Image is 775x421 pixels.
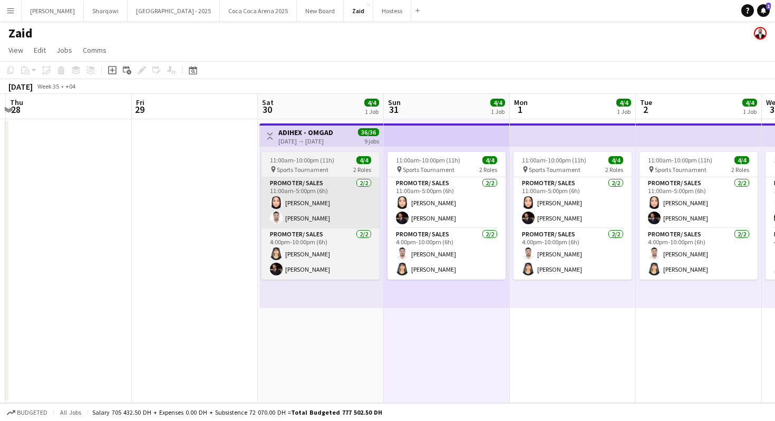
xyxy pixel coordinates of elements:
[514,177,632,228] app-card-role: Promoter/ Sales2/211:00am-5:00pm (6h)[PERSON_NAME][PERSON_NAME]
[616,99,631,107] span: 4/4
[640,177,758,228] app-card-role: Promoter/ Sales2/211:00am-5:00pm (6h)[PERSON_NAME][PERSON_NAME]
[731,166,749,174] span: 2 Roles
[8,81,33,92] div: [DATE]
[490,99,505,107] span: 4/4
[291,408,382,416] span: Total Budgeted 777 502.50 DH
[277,166,328,174] span: Sports Tournament
[35,82,61,90] span: Week 35
[128,1,220,21] button: [GEOGRAPHIC_DATA] - 2025
[17,409,47,416] span: Budgeted
[734,156,749,164] span: 4/4
[136,98,144,107] span: Fri
[79,43,111,57] a: Comms
[134,103,144,116] span: 29
[608,156,623,164] span: 4/4
[512,103,528,116] span: 1
[742,99,757,107] span: 4/4
[353,166,371,174] span: 2 Roles
[260,103,274,116] span: 30
[640,228,758,280] app-card-role: Promoter/ Sales2/24:00pm-10:00pm (6h)[PERSON_NAME][PERSON_NAME]
[514,152,632,280] app-job-card: 11:00am-10:00pm (11h)4/4 Sports Tournament2 RolesPromoter/ Sales2/211:00am-5:00pm (6h)[PERSON_NAM...
[92,408,382,416] div: Salary 705 432.50 DH + Expenses 0.00 DH + Subsistence 72 070.00 DH =
[403,166,454,174] span: Sports Tournament
[65,82,75,90] div: +04
[261,152,380,280] app-job-card: 11:00am-10:00pm (11h)4/4 Sports Tournament2 RolesPromoter/ Sales2/211:00am-5:00pm (6h)[PERSON_NAM...
[386,103,401,116] span: 31
[30,43,50,57] a: Edit
[365,108,379,116] div: 1 Job
[373,1,411,21] button: Hostess
[396,156,460,164] span: 11:00am-10:00pm (11h)
[8,103,23,116] span: 28
[10,98,23,107] span: Thu
[22,1,84,21] button: [PERSON_NAME]
[56,45,72,55] span: Jobs
[356,156,371,164] span: 4/4
[261,228,380,280] app-card-role: Promoter/ Sales2/24:00pm-10:00pm (6h)[PERSON_NAME][PERSON_NAME]
[278,128,333,137] h3: ADIHEX - OMGAD
[52,43,76,57] a: Jobs
[766,3,771,9] span: 1
[262,98,274,107] span: Sat
[482,156,497,164] span: 4/4
[34,45,46,55] span: Edit
[757,4,770,17] a: 1
[278,137,333,145] div: [DATE] → [DATE]
[344,1,373,21] button: Zaid
[514,98,528,107] span: Mon
[638,103,652,116] span: 2
[640,98,652,107] span: Tue
[617,108,631,116] div: 1 Job
[58,408,83,416] span: All jobs
[83,45,106,55] span: Comms
[364,99,379,107] span: 4/4
[529,166,580,174] span: Sports Tournament
[358,128,379,136] span: 36/36
[220,1,297,21] button: Coca Coca Arena 2025
[4,43,27,57] a: View
[655,166,706,174] span: Sports Tournament
[84,1,128,21] button: Sharqawi
[522,156,586,164] span: 11:00am-10:00pm (11h)
[297,1,344,21] button: New Board
[605,166,623,174] span: 2 Roles
[648,156,712,164] span: 11:00am-10:00pm (11h)
[754,27,767,40] app-user-avatar: Zaid Rahmoun
[491,108,505,116] div: 1 Job
[743,108,757,116] div: 1 Job
[5,407,49,418] button: Budgeted
[387,152,506,280] app-job-card: 11:00am-10:00pm (11h)4/4 Sports Tournament2 RolesPromoter/ Sales2/211:00am-5:00pm (6h)[PERSON_NAM...
[640,152,758,280] app-job-card: 11:00am-10:00pm (11h)4/4 Sports Tournament2 RolesPromoter/ Sales2/211:00am-5:00pm (6h)[PERSON_NAM...
[8,25,33,41] h1: Zaid
[388,98,401,107] span: Sun
[8,45,23,55] span: View
[387,177,506,228] app-card-role: Promoter/ Sales2/211:00am-5:00pm (6h)[PERSON_NAME][PERSON_NAME]
[270,156,334,164] span: 11:00am-10:00pm (11h)
[261,177,380,228] app-card-role: Promoter/ Sales2/211:00am-5:00pm (6h)[PERSON_NAME][PERSON_NAME]
[479,166,497,174] span: 2 Roles
[364,136,379,145] div: 9 jobs
[514,228,632,280] app-card-role: Promoter/ Sales2/24:00pm-10:00pm (6h)[PERSON_NAME][PERSON_NAME]
[387,228,506,280] app-card-role: Promoter/ Sales2/24:00pm-10:00pm (6h)[PERSON_NAME][PERSON_NAME]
